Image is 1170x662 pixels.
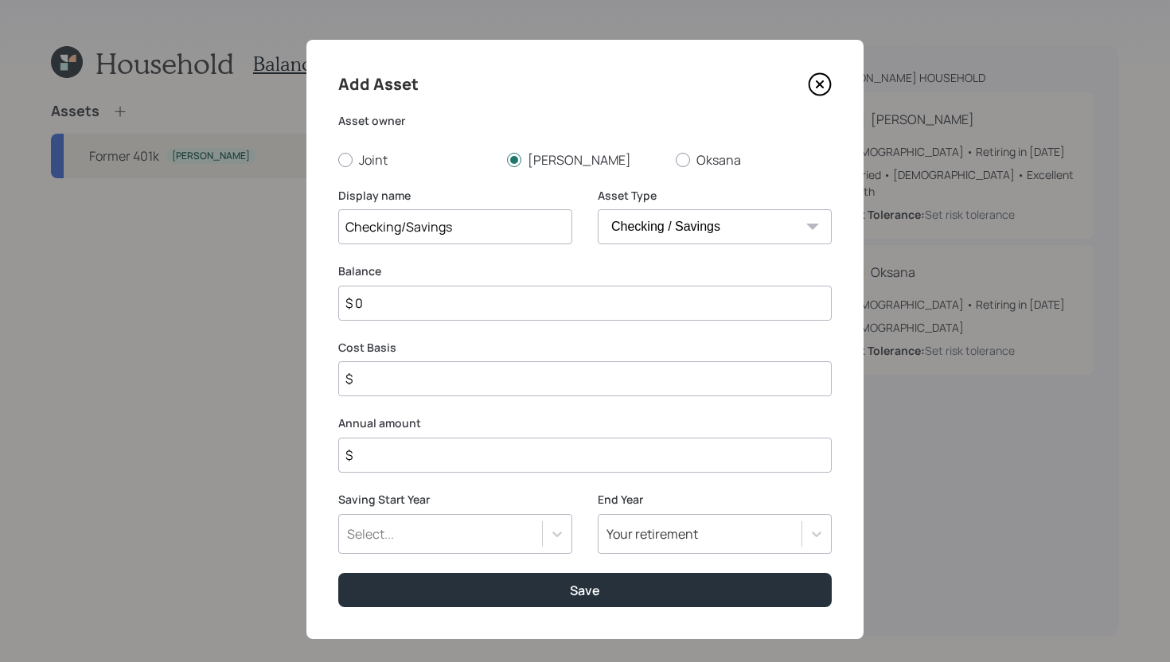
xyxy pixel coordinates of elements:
label: [PERSON_NAME] [507,151,663,169]
h4: Add Asset [338,72,419,97]
div: Select... [347,525,394,543]
label: Asset owner [338,113,832,129]
label: End Year [598,492,832,508]
button: Save [338,573,832,607]
label: Annual amount [338,415,832,431]
label: Joint [338,151,494,169]
label: Oksana [676,151,832,169]
label: Display name [338,188,572,204]
div: Save [570,582,600,599]
label: Balance [338,263,832,279]
label: Asset Type [598,188,832,204]
div: Your retirement [606,525,698,543]
label: Saving Start Year [338,492,572,508]
label: Cost Basis [338,340,832,356]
